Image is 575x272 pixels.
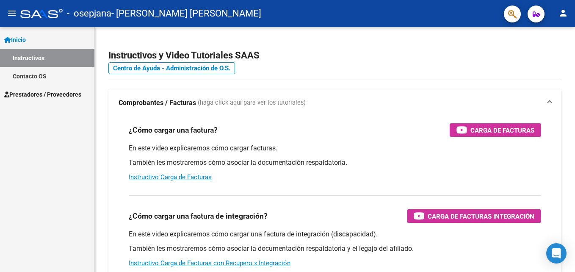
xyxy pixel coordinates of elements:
[129,210,268,222] h3: ¿Cómo cargar una factura de integración?
[129,173,212,181] a: Instructivo Carga de Facturas
[129,158,541,167] p: También les mostraremos cómo asociar la documentación respaldatoria.
[470,125,534,136] span: Carga de Facturas
[407,209,541,223] button: Carga de Facturas Integración
[108,62,235,74] a: Centro de Ayuda - Administración de O.S.
[4,35,26,44] span: Inicio
[428,211,534,222] span: Carga de Facturas Integración
[546,243,567,264] div: Open Intercom Messenger
[129,259,290,267] a: Instructivo Carga de Facturas con Recupero x Integración
[558,8,568,18] mat-icon: person
[7,8,17,18] mat-icon: menu
[129,230,541,239] p: En este video explicaremos cómo cargar una factura de integración (discapacidad).
[108,47,561,64] h2: Instructivos y Video Tutoriales SAAS
[198,98,306,108] span: (haga click aquí para ver los tutoriales)
[129,244,541,253] p: También les mostraremos cómo asociar la documentación respaldatoria y el legajo del afiliado.
[119,98,196,108] strong: Comprobantes / Facturas
[108,89,561,117] mat-expansion-panel-header: Comprobantes / Facturas (haga click aquí para ver los tutoriales)
[129,144,541,153] p: En este video explicaremos cómo cargar facturas.
[67,4,111,23] span: - osepjana
[111,4,261,23] span: - [PERSON_NAME] [PERSON_NAME]
[129,124,218,136] h3: ¿Cómo cargar una factura?
[450,123,541,137] button: Carga de Facturas
[4,90,81,99] span: Prestadores / Proveedores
